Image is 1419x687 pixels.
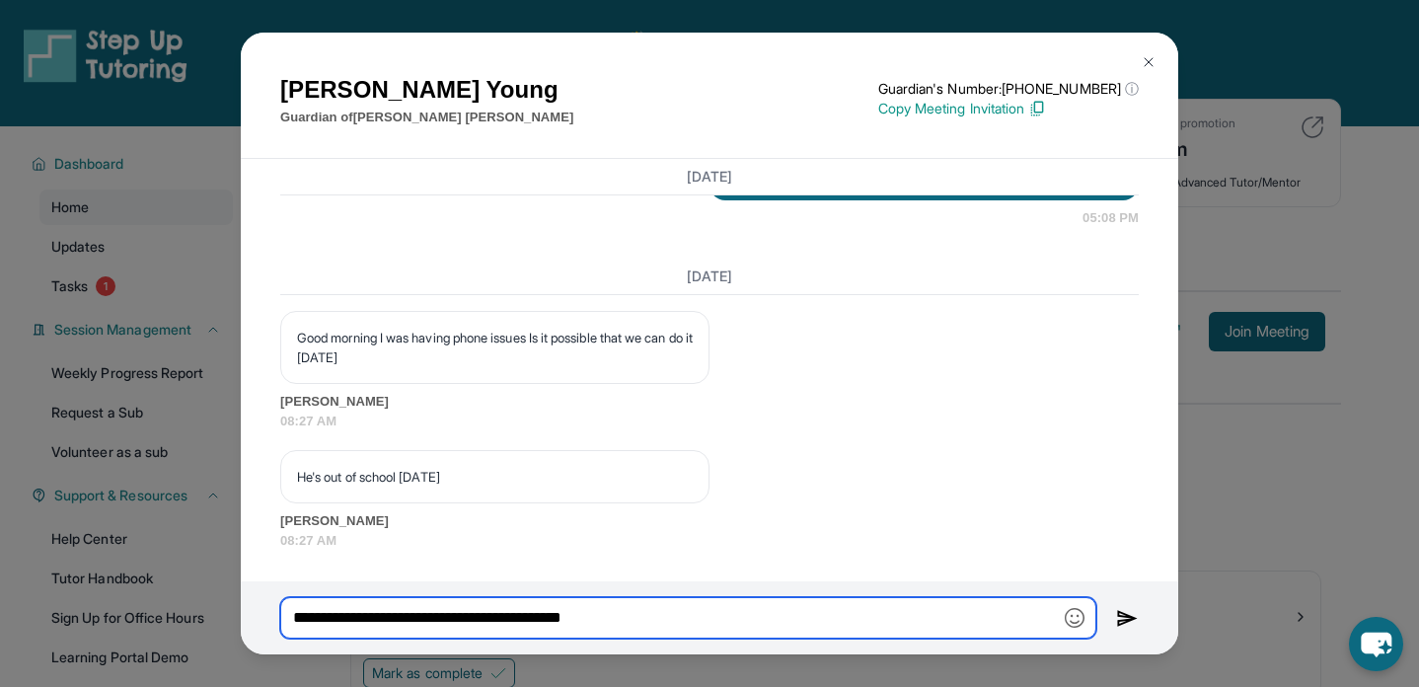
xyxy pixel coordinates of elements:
[280,392,1139,412] span: [PERSON_NAME]
[297,328,693,367] p: Good morning I was having phone issues Is it possible that we can do it [DATE]
[878,79,1139,99] p: Guardian's Number: [PHONE_NUMBER]
[280,72,573,108] h1: [PERSON_NAME] Young
[1083,208,1139,228] span: 05:08 PM
[878,99,1139,118] p: Copy Meeting Invitation
[1116,607,1139,631] img: Send icon
[1141,54,1157,70] img: Close Icon
[1065,608,1084,628] img: Emoji
[297,467,693,487] p: He's out of school [DATE]
[280,412,1139,431] span: 08:27 AM
[1125,79,1139,99] span: ⓘ
[1349,617,1403,671] button: chat-button
[280,167,1139,187] h3: [DATE]
[280,108,573,127] p: Guardian of [PERSON_NAME] [PERSON_NAME]
[1028,100,1046,117] img: Copy Icon
[280,531,1139,551] span: 08:27 AM
[280,267,1139,286] h3: [DATE]
[280,511,1139,531] span: [PERSON_NAME]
